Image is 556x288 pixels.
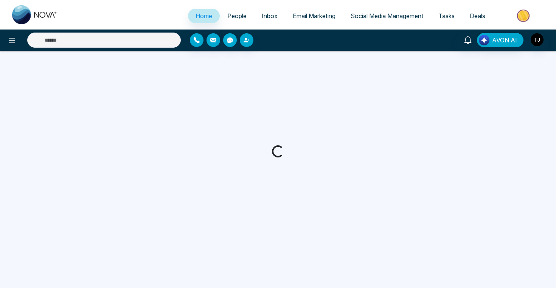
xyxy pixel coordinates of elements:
a: Deals [462,9,493,23]
a: Home [188,9,220,23]
a: Inbox [254,9,285,23]
img: Nova CRM Logo [12,5,57,24]
img: User Avatar [531,33,544,46]
img: Lead Flow [479,35,489,45]
a: Tasks [431,9,462,23]
span: Inbox [262,12,278,20]
span: People [227,12,247,20]
button: AVON AI [477,33,523,47]
a: Email Marketing [285,9,343,23]
span: AVON AI [492,36,517,45]
span: Tasks [438,12,455,20]
span: Social Media Management [351,12,423,20]
span: Home [196,12,212,20]
span: Email Marketing [293,12,335,20]
span: Deals [470,12,485,20]
a: Social Media Management [343,9,431,23]
img: Market-place.gif [497,7,551,24]
a: People [220,9,254,23]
